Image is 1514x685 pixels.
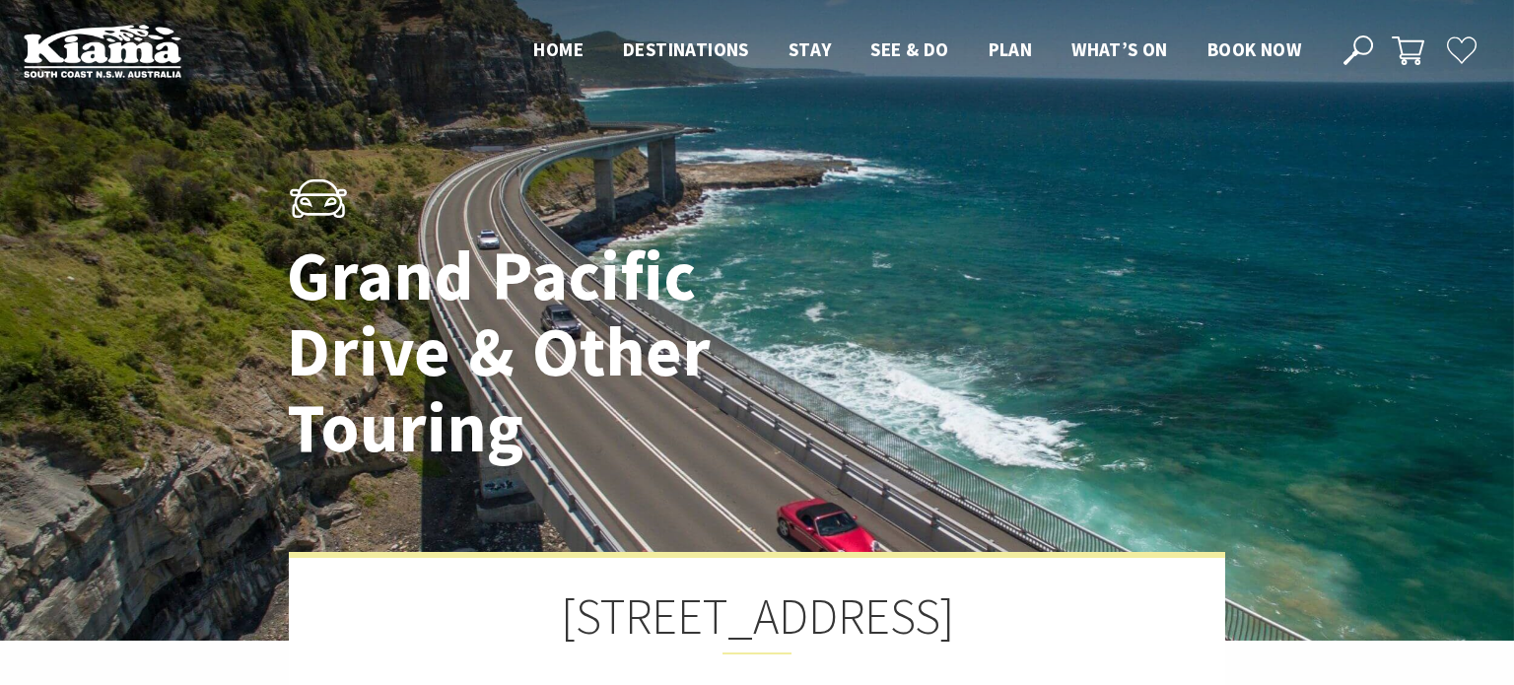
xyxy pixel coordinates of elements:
[287,239,844,466] h1: Grand Pacific Drive & Other Touring
[514,34,1321,67] nav: Main Menu
[870,37,948,61] span: See & Do
[1071,37,1168,61] span: What’s On
[789,37,832,61] span: Stay
[1207,37,1301,61] span: Book now
[387,587,1127,654] h2: [STREET_ADDRESS]
[24,24,181,78] img: Kiama Logo
[989,37,1033,61] span: Plan
[623,37,749,61] span: Destinations
[533,37,584,61] span: Home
